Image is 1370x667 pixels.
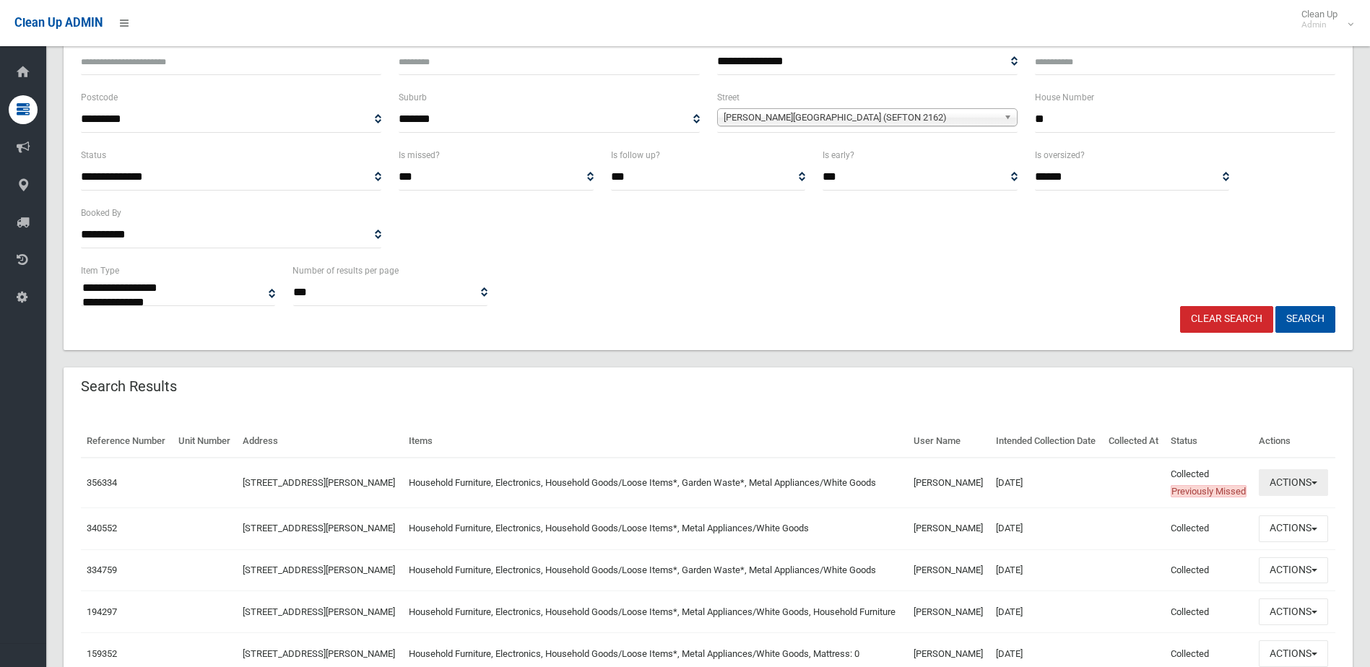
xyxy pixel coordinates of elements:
[403,458,908,508] td: Household Furniture, Electronics, Household Goods/Loose Items*, Garden Waste*, Metal Appliances/W...
[81,425,173,458] th: Reference Number
[908,507,990,549] td: [PERSON_NAME]
[990,549,1103,591] td: [DATE]
[243,648,395,659] a: [STREET_ADDRESS][PERSON_NAME]
[243,564,395,575] a: [STREET_ADDRESS][PERSON_NAME]
[1294,9,1352,30] span: Clean Up
[292,263,399,279] label: Number of results per page
[1165,591,1254,633] td: Collected
[717,90,740,105] label: Street
[1165,507,1254,549] td: Collected
[1259,557,1328,584] button: Actions
[1035,90,1094,105] label: House Number
[399,90,427,105] label: Suburb
[908,591,990,633] td: [PERSON_NAME]
[237,425,403,458] th: Address
[403,507,908,549] td: Household Furniture, Electronics, Household Goods/Loose Items*, Metal Appliances/White Goods
[87,648,117,659] a: 159352
[611,147,660,163] label: Is follow up?
[1259,640,1328,667] button: Actions
[81,147,106,163] label: Status
[1301,19,1338,30] small: Admin
[87,477,117,488] a: 356334
[399,147,440,163] label: Is missed?
[1035,147,1085,163] label: Is oversized?
[81,263,119,279] label: Item Type
[173,425,237,458] th: Unit Number
[990,425,1103,458] th: Intended Collection Date
[1165,458,1254,508] td: Collected
[823,147,854,163] label: Is early?
[14,16,103,30] span: Clean Up ADMIN
[1180,306,1273,333] a: Clear Search
[1103,425,1165,458] th: Collected At
[908,425,990,458] th: User Name
[908,458,990,508] td: [PERSON_NAME]
[403,425,908,458] th: Items
[81,90,118,105] label: Postcode
[1259,515,1328,542] button: Actions
[243,477,395,488] a: [STREET_ADDRESS][PERSON_NAME]
[403,591,908,633] td: Household Furniture, Electronics, Household Goods/Loose Items*, Metal Appliances/White Goods, Hou...
[64,372,194,401] header: Search Results
[1165,549,1254,591] td: Collected
[243,523,395,533] a: [STREET_ADDRESS][PERSON_NAME]
[724,109,998,126] span: [PERSON_NAME][GEOGRAPHIC_DATA] (SEFTON 2162)
[1165,425,1254,458] th: Status
[1259,598,1328,625] button: Actions
[990,591,1103,633] td: [DATE]
[403,549,908,591] td: Household Furniture, Electronics, Household Goods/Loose Items*, Garden Waste*, Metal Appliances/W...
[87,606,117,617] a: 194297
[87,564,117,575] a: 334759
[1275,306,1335,333] button: Search
[1253,425,1335,458] th: Actions
[990,507,1103,549] td: [DATE]
[990,458,1103,508] td: [DATE]
[1171,485,1247,497] span: Previously Missed
[1259,469,1328,496] button: Actions
[81,205,121,221] label: Booked By
[243,606,395,617] a: [STREET_ADDRESS][PERSON_NAME]
[908,549,990,591] td: [PERSON_NAME]
[87,523,117,533] a: 340552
